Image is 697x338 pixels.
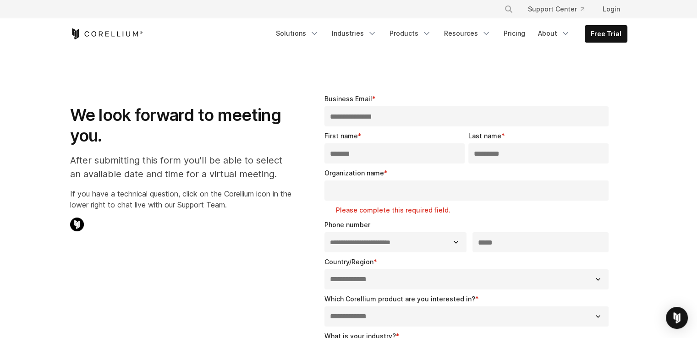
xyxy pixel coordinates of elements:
a: Login [595,1,627,17]
button: Search [500,1,517,17]
span: Which Corellium product are you interested in? [324,295,475,303]
a: Pricing [498,25,531,42]
span: Phone number [324,221,370,229]
label: Please complete this required field. [336,206,613,215]
span: Business Email [324,95,372,103]
span: Country/Region [324,258,373,266]
p: If you have a technical question, click on the Corellium icon in the lower right to chat live wit... [70,188,291,210]
span: Organization name [324,169,384,177]
a: Products [384,25,437,42]
p: After submitting this form you'll be able to select an available date and time for a virtual meet... [70,153,291,181]
span: First name [324,132,358,140]
a: Corellium Home [70,28,143,39]
div: Navigation Menu [270,25,627,43]
a: Resources [439,25,496,42]
h1: We look forward to meeting you. [70,105,291,146]
a: Free Trial [585,26,627,42]
span: Last name [468,132,501,140]
img: Corellium Chat Icon [70,218,84,231]
div: Navigation Menu [493,1,627,17]
div: Open Intercom Messenger [666,307,688,329]
a: Solutions [270,25,324,42]
a: About [532,25,576,42]
a: Support Center [521,1,592,17]
a: Industries [326,25,382,42]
